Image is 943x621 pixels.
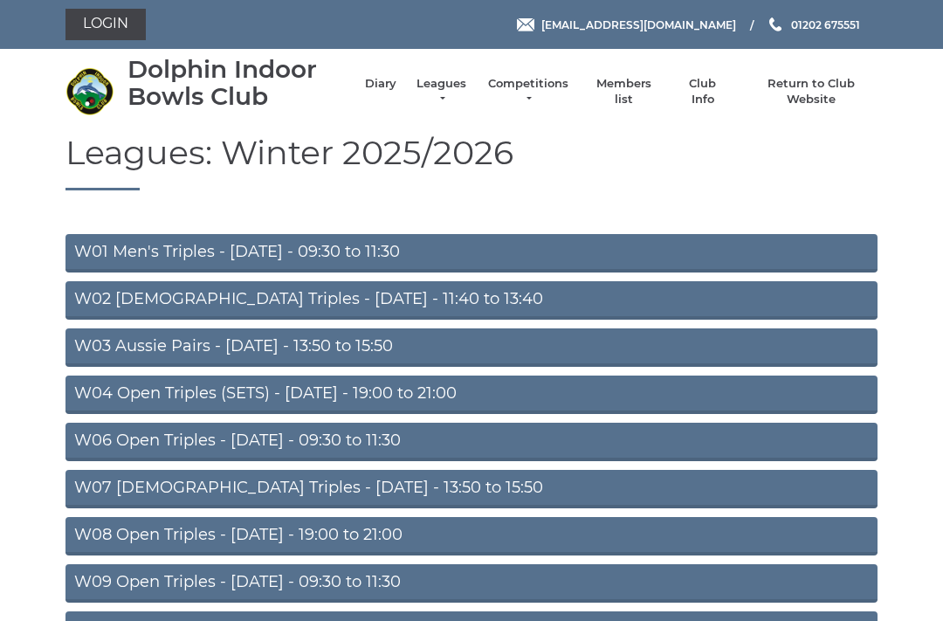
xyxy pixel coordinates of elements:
span: 01202 675551 [791,17,860,31]
a: Members list [587,76,659,107]
h1: Leagues: Winter 2025/2026 [65,135,878,191]
a: W07 [DEMOGRAPHIC_DATA] Triples - [DATE] - 13:50 to 15:50 [65,470,878,508]
a: W02 [DEMOGRAPHIC_DATA] Triples - [DATE] - 11:40 to 13:40 [65,281,878,320]
a: W09 Open Triples - [DATE] - 09:30 to 11:30 [65,564,878,603]
a: Email [EMAIL_ADDRESS][DOMAIN_NAME] [517,17,736,33]
img: Email [517,18,534,31]
a: W03 Aussie Pairs - [DATE] - 13:50 to 15:50 [65,328,878,367]
a: W06 Open Triples - [DATE] - 09:30 to 11:30 [65,423,878,461]
a: W01 Men's Triples - [DATE] - 09:30 to 11:30 [65,234,878,273]
img: Phone us [769,17,781,31]
a: W08 Open Triples - [DATE] - 19:00 to 21:00 [65,517,878,555]
a: Return to Club Website [746,76,878,107]
a: Club Info [678,76,728,107]
div: Dolphin Indoor Bowls Club [127,56,348,110]
a: Competitions [486,76,570,107]
span: [EMAIL_ADDRESS][DOMAIN_NAME] [541,17,736,31]
a: Diary [365,76,396,92]
img: Dolphin Indoor Bowls Club [65,67,114,115]
a: Leagues [414,76,469,107]
a: W04 Open Triples (SETS) - [DATE] - 19:00 to 21:00 [65,376,878,414]
a: Phone us 01202 675551 [767,17,860,33]
a: Login [65,9,146,40]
